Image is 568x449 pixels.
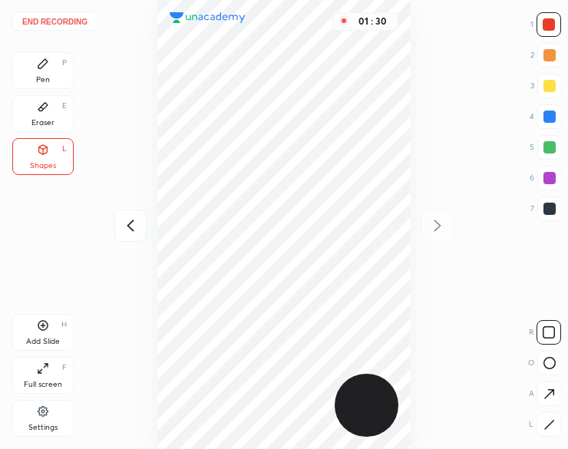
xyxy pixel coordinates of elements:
div: H [61,321,67,328]
img: logo.38c385cc.svg [170,12,246,24]
div: O [528,351,562,375]
div: Full screen [24,381,62,388]
div: 2 [530,43,562,68]
div: R [529,320,561,345]
div: L [62,145,67,153]
div: Add Slide [26,338,60,345]
div: Pen [36,76,50,84]
div: 3 [530,74,562,98]
div: 1 [530,12,561,37]
div: 01 : 30 [355,16,391,27]
div: Shapes [30,162,56,170]
div: E [62,102,67,110]
div: 4 [530,104,562,129]
div: Eraser [31,119,54,127]
div: 6 [530,166,562,190]
div: P [62,59,67,67]
div: 7 [530,196,562,221]
div: 5 [530,135,562,160]
div: Settings [28,424,58,431]
button: End recording [12,12,97,31]
div: L [529,412,561,437]
div: A [529,381,562,406]
div: F [62,364,67,371]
